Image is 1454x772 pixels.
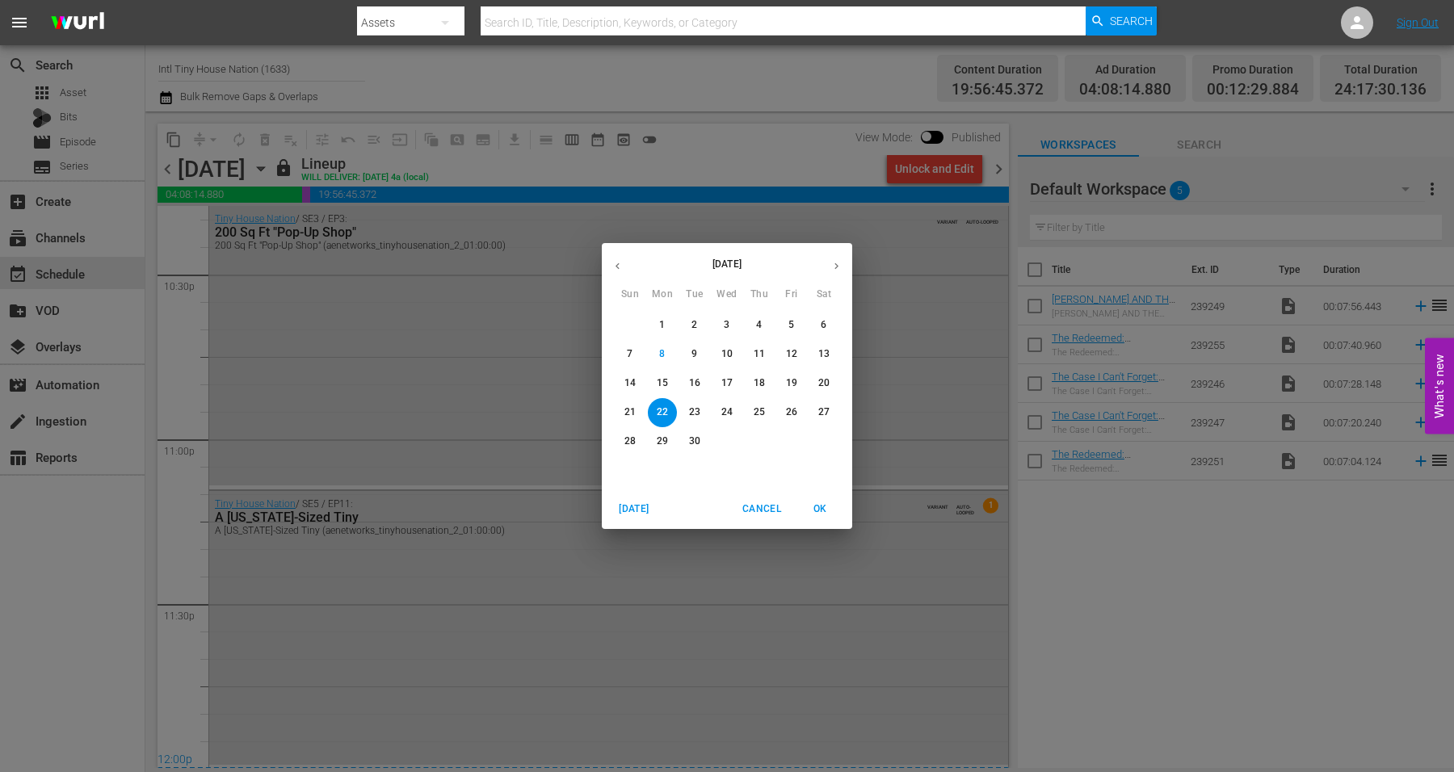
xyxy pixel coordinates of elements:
[616,287,645,303] span: Sun
[648,398,677,427] button: 22
[648,311,677,340] button: 1
[721,347,733,361] p: 10
[608,496,660,522] button: [DATE]
[657,376,668,390] p: 15
[680,311,709,340] button: 2
[818,376,830,390] p: 20
[712,398,742,427] button: 24
[786,347,797,361] p: 12
[680,369,709,398] button: 16
[657,405,668,419] p: 22
[721,376,733,390] p: 17
[648,287,677,303] span: Mon
[809,311,838,340] button: 6
[754,376,765,390] p: 18
[39,4,116,42] img: ans4CAIJ8jUAAAAAAAAAAAAAAAAAAAAAAAAgQb4GAAAAAAAAAAAAAAAAAAAAAAAAJMjXAAAAAAAAAAAAAAAAAAAAAAAAgAT5G...
[648,369,677,398] button: 15
[786,376,797,390] p: 19
[788,318,794,332] p: 5
[756,318,762,332] p: 4
[801,501,839,518] span: OK
[777,398,806,427] button: 26
[786,405,797,419] p: 26
[615,501,653,518] span: [DATE]
[633,257,821,271] p: [DATE]
[657,434,668,448] p: 29
[745,369,774,398] button: 18
[712,340,742,369] button: 10
[680,287,709,303] span: Tue
[1397,16,1439,29] a: Sign Out
[691,318,697,332] p: 2
[712,287,742,303] span: Wed
[818,405,830,419] p: 27
[659,347,665,361] p: 8
[745,398,774,427] button: 25
[627,347,632,361] p: 7
[809,369,838,398] button: 20
[680,340,709,369] button: 9
[648,427,677,456] button: 29
[745,311,774,340] button: 4
[777,369,806,398] button: 19
[689,405,700,419] p: 23
[724,318,729,332] p: 3
[689,376,700,390] p: 16
[809,398,838,427] button: 27
[712,369,742,398] button: 17
[742,501,781,518] span: Cancel
[10,13,29,32] span: menu
[689,434,700,448] p: 30
[659,318,665,332] p: 1
[712,311,742,340] button: 3
[818,347,830,361] p: 13
[777,287,806,303] span: Fri
[680,398,709,427] button: 23
[736,496,788,522] button: Cancel
[794,496,846,522] button: OK
[777,311,806,340] button: 5
[616,427,645,456] button: 28
[721,405,733,419] p: 24
[624,405,636,419] p: 21
[624,434,636,448] p: 28
[809,340,838,369] button: 13
[616,369,645,398] button: 14
[777,340,806,369] button: 12
[680,427,709,456] button: 30
[745,340,774,369] button: 11
[616,340,645,369] button: 7
[616,398,645,427] button: 21
[648,340,677,369] button: 8
[745,287,774,303] span: Thu
[809,287,838,303] span: Sat
[821,318,826,332] p: 6
[754,405,765,419] p: 25
[1425,338,1454,434] button: Open Feedback Widget
[1110,6,1153,36] span: Search
[691,347,697,361] p: 9
[754,347,765,361] p: 11
[624,376,636,390] p: 14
